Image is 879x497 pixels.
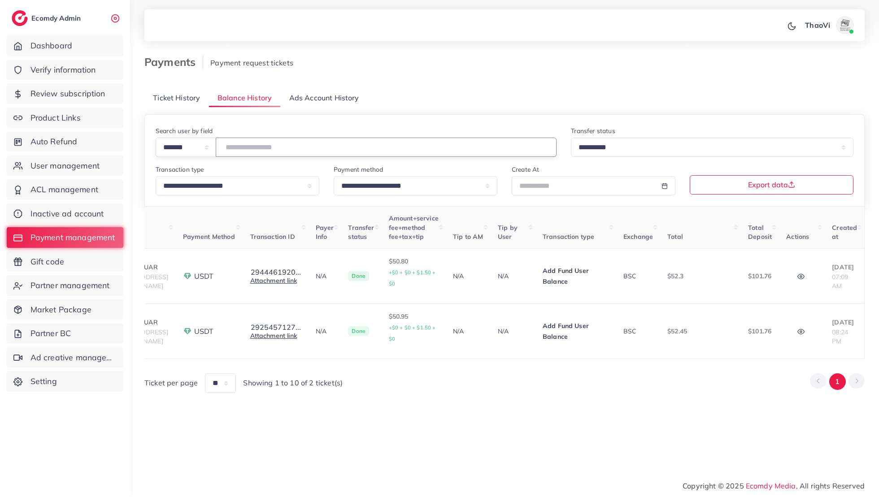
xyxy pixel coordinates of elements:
[543,265,609,287] p: Add Fund User Balance
[30,280,110,291] span: Partner management
[289,93,359,103] span: Ads Account History
[805,20,830,30] p: ThaoVi
[543,233,595,241] span: Transaction type
[30,328,71,339] span: Partner BC
[183,272,192,281] img: payment
[667,271,734,281] p: $52.3
[498,326,528,337] p: N/A
[800,16,857,34] a: ThaoViavatar
[667,326,734,337] p: $52.45
[832,328,848,345] span: 08:24 PM
[153,93,200,103] span: Ticket History
[748,326,772,337] p: $101.76
[7,251,123,272] a: Gift code
[30,376,57,387] span: Setting
[512,165,539,174] label: Create At
[832,273,848,290] span: 07:09 AM
[243,378,343,388] span: Showing 1 to 10 of 2 ticket(s)
[30,208,104,220] span: Inactive ad account
[683,480,865,491] span: Copyright © 2025
[30,160,100,172] span: User management
[832,262,857,272] p: [DATE]
[7,323,123,344] a: Partner BC
[7,347,123,368] a: Ad creative management
[389,269,436,287] small: +$0 + $0 + $1.50 + $0
[389,256,439,289] p: $50.80
[156,126,213,135] label: Search user by field
[786,233,809,241] span: Actions
[30,88,105,99] span: Review subscription
[748,224,772,241] span: Total Deposit
[250,233,295,241] span: Transaction ID
[453,233,483,241] span: Tip to AM
[250,323,301,331] button: 2925457127...
[348,271,369,281] span: Done
[748,271,772,281] p: $101.76
[12,10,28,26] img: logo
[7,227,123,248] a: Payment management
[796,480,865,491] span: , All rights Reserved
[250,332,297,340] a: Attachment link
[453,326,483,337] p: N/A
[836,16,854,34] img: avatar
[194,326,214,337] span: USDT
[218,93,272,103] span: Balance History
[144,378,198,388] span: Ticket per page
[31,14,83,22] h2: Ecomdy Admin
[7,35,123,56] a: Dashboard
[30,232,115,243] span: Payment management
[7,131,123,152] a: Auto Refund
[748,181,795,188] span: Export data
[183,327,192,336] img: payment
[250,268,301,276] button: 2944461920...
[30,112,81,124] span: Product Links
[144,56,203,69] h3: Payments
[498,271,528,281] p: N/A
[7,108,123,128] a: Product Links
[210,58,293,67] span: Payment request tickets
[690,175,853,194] button: Export data
[30,64,96,76] span: Verify information
[746,481,796,490] a: Ecomdy Media
[623,233,653,241] span: Exchange
[348,326,369,336] span: Done
[7,299,123,320] a: Market Package
[571,126,615,135] label: Transfer status
[623,327,653,336] div: BSC
[389,324,436,342] small: +$0 + $0 + $1.50 + $0
[623,272,653,281] div: BSC
[30,136,78,147] span: Auto Refund
[30,256,64,268] span: Gift code
[30,352,117,363] span: Ad creative management
[389,214,439,241] span: Amount+service fee+method fee+tax+tip
[7,83,123,104] a: Review subscription
[7,275,123,296] a: Partner management
[316,271,334,281] p: N/A
[194,271,214,281] span: USDT
[156,165,204,174] label: Transaction type
[334,165,383,174] label: Payment method
[30,40,72,52] span: Dashboard
[543,320,609,342] p: Add Fund User Balance
[7,60,123,80] a: Verify information
[667,233,683,241] span: Total
[453,271,483,281] p: N/A
[30,184,98,195] span: ACL management
[316,224,334,241] span: Payer Info
[30,304,91,315] span: Market Package
[810,373,865,390] ul: Pagination
[250,277,297,285] a: Attachment link
[498,224,518,241] span: Tip by User
[829,373,846,390] button: Go to page 1
[7,371,123,392] a: Setting
[389,311,439,344] p: $50.95
[316,326,334,337] p: N/A
[7,203,123,224] a: Inactive ad account
[832,224,857,241] span: Created at
[7,156,123,176] a: User management
[7,179,123,200] a: ACL management
[12,10,83,26] a: logoEcomdy Admin
[832,317,857,328] p: [DATE]
[183,233,235,241] span: Payment Method
[348,224,374,241] span: Transfer status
